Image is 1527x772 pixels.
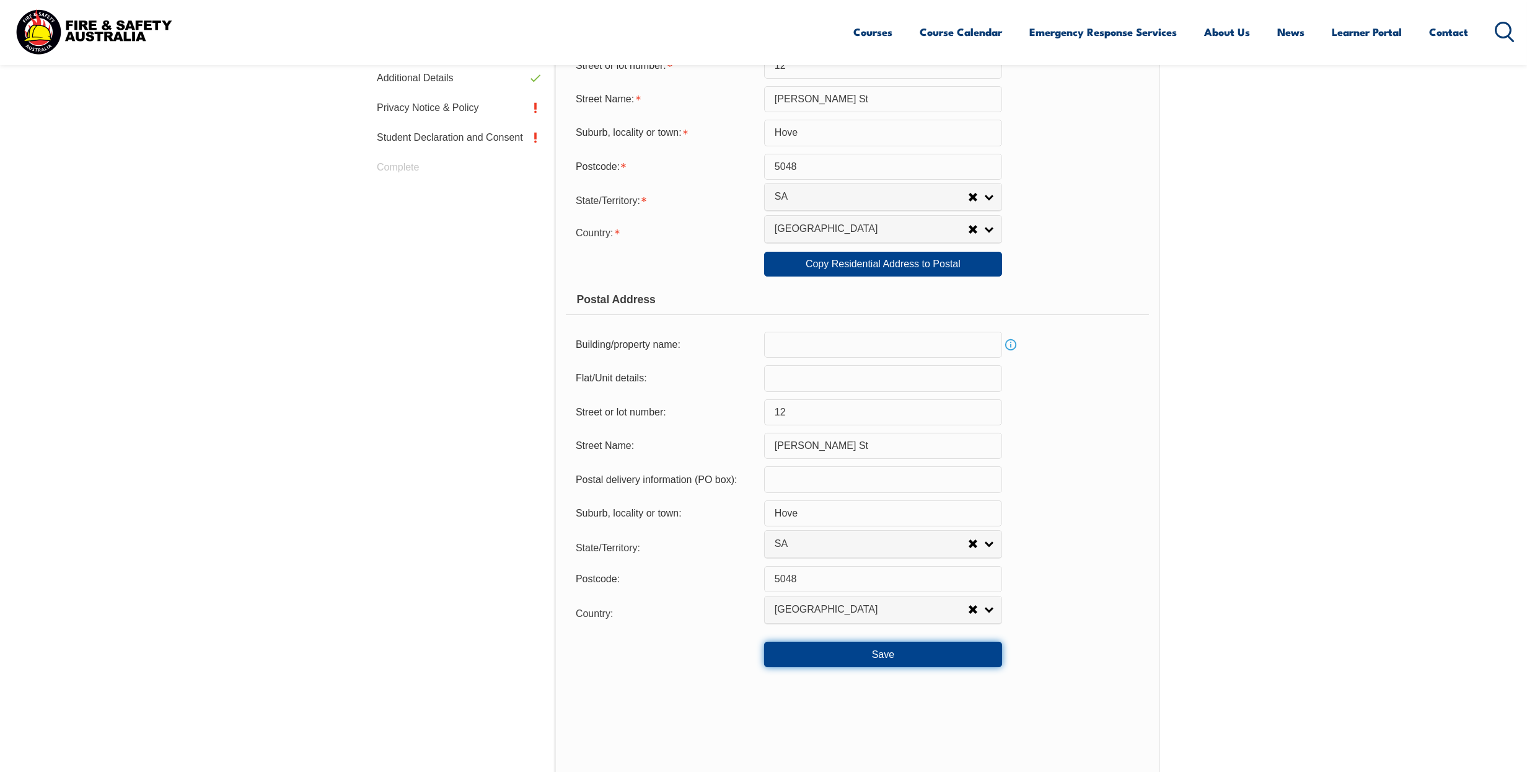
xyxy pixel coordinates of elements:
div: Postal Address [566,284,1149,315]
a: Copy Residential Address to Postal [764,252,1002,277]
span: Country: [576,608,613,619]
a: Contact [1430,16,1469,48]
a: Courses [854,16,893,48]
div: Flat/Unit details: [566,366,764,390]
div: Building/property name: [566,333,764,357]
span: [GEOGRAPHIC_DATA] [775,223,968,236]
div: Postcode: [566,567,764,591]
span: State/Territory: [576,195,640,206]
a: Student Declaration and Consent [367,123,548,153]
button: Save [764,642,1002,667]
span: SA [775,538,968,551]
a: Course Calendar [920,16,1003,48]
div: Street or lot number is required. [566,53,764,77]
a: About Us [1205,16,1251,48]
a: Additional Details [367,63,548,93]
div: Suburb, locality or town is required. [566,121,764,144]
div: Postcode is required. [566,155,764,179]
div: Street Name is required. [566,87,764,111]
span: Country: [576,228,613,238]
a: Emergency Response Services [1030,16,1177,48]
span: [GEOGRAPHIC_DATA] [775,603,968,616]
div: Postal delivery information (PO box): [566,468,764,491]
div: Street or lot number: [566,401,764,424]
div: State/Territory is required. [566,187,764,212]
a: News [1278,16,1305,48]
div: Country is required. [566,220,764,244]
div: Street Name: [566,434,764,458]
a: Info [1002,336,1019,353]
a: Learner Portal [1332,16,1402,48]
span: State/Territory: [576,543,640,553]
a: Privacy Notice & Policy [367,93,548,123]
span: SA [775,190,968,203]
div: Suburb, locality or town: [566,502,764,525]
